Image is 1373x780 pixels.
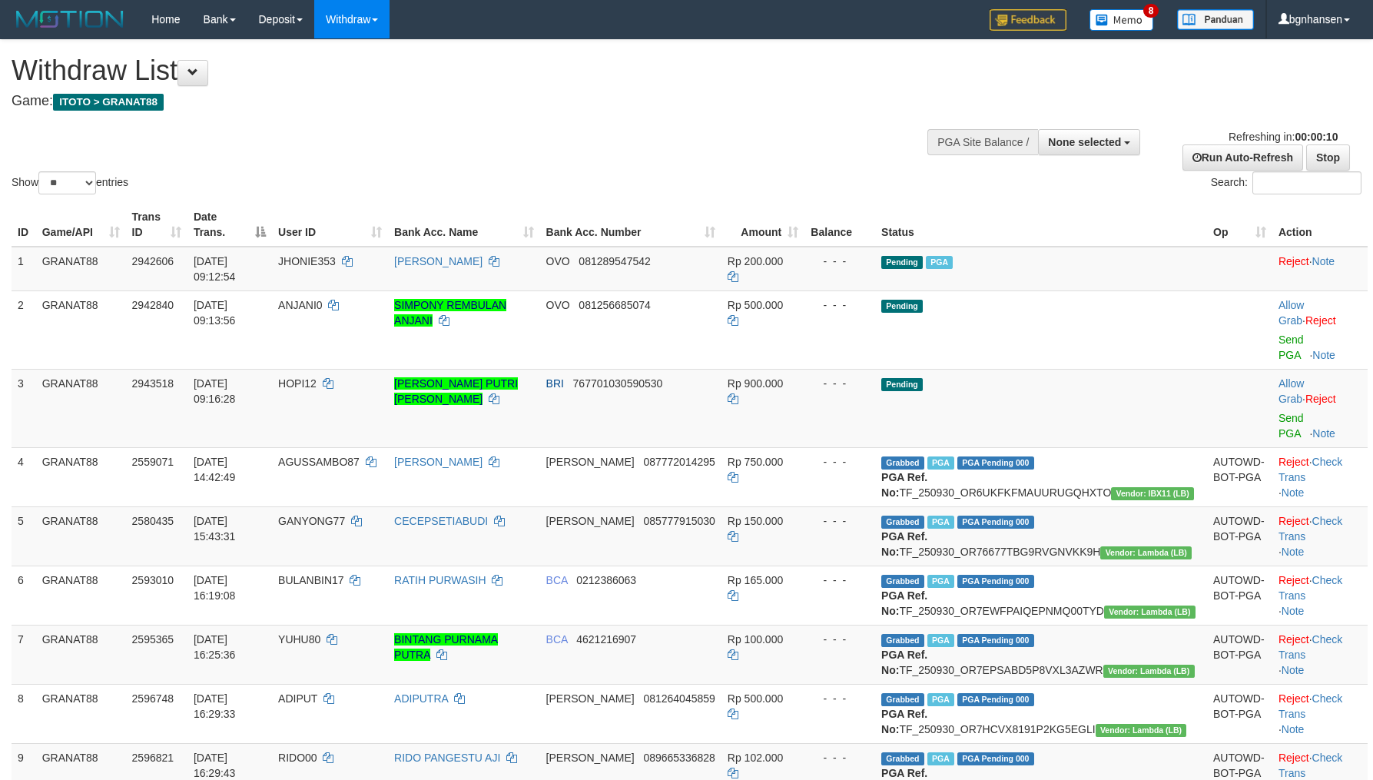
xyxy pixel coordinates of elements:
[1207,203,1272,247] th: Op: activate to sort column ascending
[278,633,320,646] span: YUHU80
[12,247,36,291] td: 1
[881,378,923,391] span: Pending
[1278,574,1309,586] a: Reject
[728,377,783,390] span: Rp 900.000
[881,300,923,313] span: Pending
[1207,566,1272,625] td: AUTOWD-BOT-PGA
[1278,255,1309,267] a: Reject
[12,684,36,743] td: 8
[540,203,721,247] th: Bank Acc. Number: activate to sort column ascending
[194,377,236,405] span: [DATE] 09:16:28
[1278,692,1342,720] a: Check Trans
[1278,299,1305,327] span: ·
[1229,131,1338,143] span: Refreshing in:
[132,456,174,468] span: 2559071
[728,692,783,705] span: Rp 500.000
[394,255,483,267] a: [PERSON_NAME]
[881,634,924,647] span: Grabbed
[1104,606,1196,619] span: Vendor URL: https://dashboard.q2checkout.com/secure
[1282,605,1305,617] a: Note
[1272,447,1368,506] td: · ·
[1312,427,1335,440] a: Note
[1207,684,1272,743] td: AUTOWD-BOT-PGA
[546,377,564,390] span: BRI
[1207,625,1272,684] td: AUTOWD-BOT-PGA
[1100,546,1192,559] span: Vendor URL: https://dashboard.q2checkout.com/secure
[881,456,924,470] span: Grabbed
[957,693,1034,706] span: PGA Pending
[1312,255,1335,267] a: Note
[546,456,635,468] span: [PERSON_NAME]
[579,299,650,311] span: Copy 081256685074 to clipboard
[728,633,783,646] span: Rp 100.000
[579,255,650,267] span: Copy 081289547542 to clipboard
[126,203,187,247] th: Trans ID: activate to sort column ascending
[394,633,498,661] a: BINTANG PURNAMA PUTRA
[728,752,783,764] span: Rp 102.000
[1177,9,1254,30] img: panduan.png
[728,299,783,311] span: Rp 500.000
[132,255,174,267] span: 2942606
[1272,290,1368,369] td: ·
[194,752,236,779] span: [DATE] 16:29:43
[1282,723,1305,735] a: Note
[881,530,927,558] b: PGA Ref. No:
[927,456,954,470] span: Marked by bgndedek
[1272,625,1368,684] td: · ·
[132,633,174,646] span: 2595365
[1295,131,1338,143] strong: 00:00:10
[957,575,1034,588] span: PGA Pending
[1272,506,1368,566] td: · ·
[881,516,924,529] span: Grabbed
[36,447,126,506] td: GRANAT88
[12,369,36,447] td: 3
[1143,4,1159,18] span: 8
[12,203,36,247] th: ID
[278,255,336,267] span: JHONIE353
[927,575,954,588] span: Marked by bgndany
[36,625,126,684] td: GRANAT88
[728,515,783,527] span: Rp 150.000
[132,515,174,527] span: 2580435
[36,684,126,743] td: GRANAT88
[194,633,236,661] span: [DATE] 16:25:36
[12,55,900,86] h1: Withdraw List
[36,247,126,291] td: GRANAT88
[1207,447,1272,506] td: AUTOWD-BOT-PGA
[875,447,1207,506] td: TF_250930_OR6UKFKFMAUURUGQHXTO
[12,290,36,369] td: 2
[990,9,1066,31] img: Feedback.jpg
[194,255,236,283] span: [DATE] 09:12:54
[394,574,486,586] a: RATIH PURWASIH
[721,203,804,247] th: Amount: activate to sort column ascending
[643,515,715,527] span: Copy 085777915030 to clipboard
[1272,247,1368,291] td: ·
[875,625,1207,684] td: TF_250930_OR7EPSABD5P8VXL3AZWR
[278,515,345,527] span: GANYONG77
[1282,486,1305,499] a: Note
[881,471,927,499] b: PGA Ref. No:
[811,513,869,529] div: - - -
[927,752,954,765] span: Marked by bgndedek
[1306,144,1350,171] a: Stop
[643,692,715,705] span: Copy 081264045859 to clipboard
[811,376,869,391] div: - - -
[1278,752,1342,779] a: Check Trans
[1211,171,1361,194] label: Search:
[194,456,236,483] span: [DATE] 14:42:49
[811,691,869,706] div: - - -
[1048,136,1121,148] span: None selected
[1272,566,1368,625] td: · ·
[643,456,715,468] span: Copy 087772014295 to clipboard
[546,633,568,646] span: BCA
[875,506,1207,566] td: TF_250930_OR76677TBG9RVGNVKK9H
[36,203,126,247] th: Game/API: activate to sort column ascending
[546,692,635,705] span: [PERSON_NAME]
[53,94,164,111] span: ITOTO > GRANAT88
[881,752,924,765] span: Grabbed
[957,456,1034,470] span: PGA Pending
[1089,9,1154,31] img: Button%20Memo.svg
[1272,203,1368,247] th: Action
[36,506,126,566] td: GRANAT88
[1278,456,1342,483] a: Check Trans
